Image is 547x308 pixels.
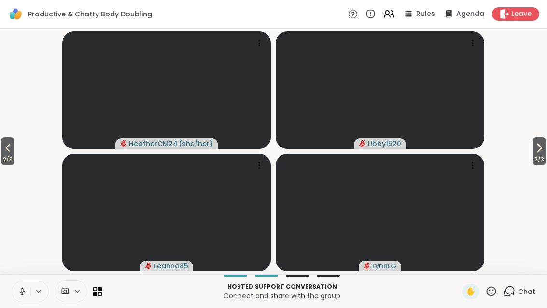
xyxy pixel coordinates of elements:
span: LynnLG [372,261,396,271]
span: Productive & Chatty Body Doubling [28,9,152,19]
span: Libby1520 [368,139,401,148]
span: Leanna85 [154,261,188,271]
span: Rules [416,9,435,19]
span: Chat [518,287,535,296]
button: 2/3 [533,137,546,165]
span: Agenda [456,9,484,19]
button: 2/3 [1,137,14,165]
span: ( she/her ) [179,139,213,148]
span: 2 / 3 [1,154,14,165]
span: HeatherCM24 [129,139,178,148]
p: Connect and share with the group [108,291,456,301]
span: Leave [511,9,532,19]
img: ShareWell Logomark [8,6,24,22]
span: audio-muted [120,140,127,147]
span: audio-muted [145,263,152,269]
span: audio-muted [364,263,370,269]
span: ✋ [466,286,476,297]
p: Hosted support conversation [108,282,456,291]
span: 2 / 3 [533,154,546,165]
span: audio-muted [359,140,366,147]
